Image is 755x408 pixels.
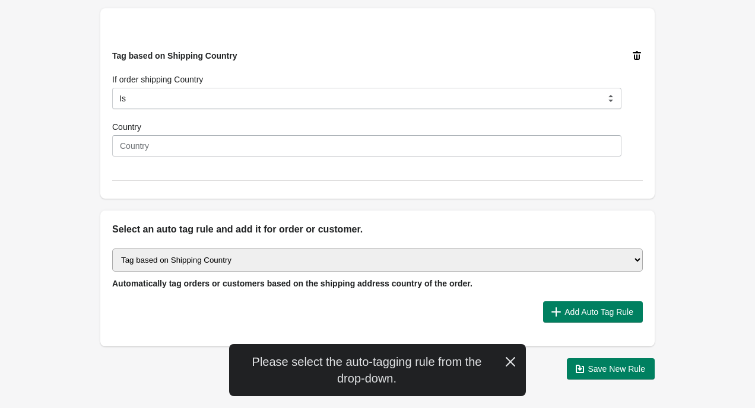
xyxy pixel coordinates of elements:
[229,344,526,396] div: Please select the auto-tagging rule from the drop-down.
[112,51,237,60] span: Tag based on Shipping Country
[564,307,633,317] span: Add Auto Tag Rule
[112,135,621,157] input: Country
[588,364,646,374] span: Save New Rule
[112,279,472,288] span: Automatically tag orders or customers based on the shipping address country of the order.
[543,301,643,323] button: Add Auto Tag Rule
[567,358,655,380] button: Save New Rule
[112,74,203,85] label: If order shipping Country
[112,222,643,237] h2: Select an auto tag rule and add it for order or customer.
[112,121,141,133] label: Country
